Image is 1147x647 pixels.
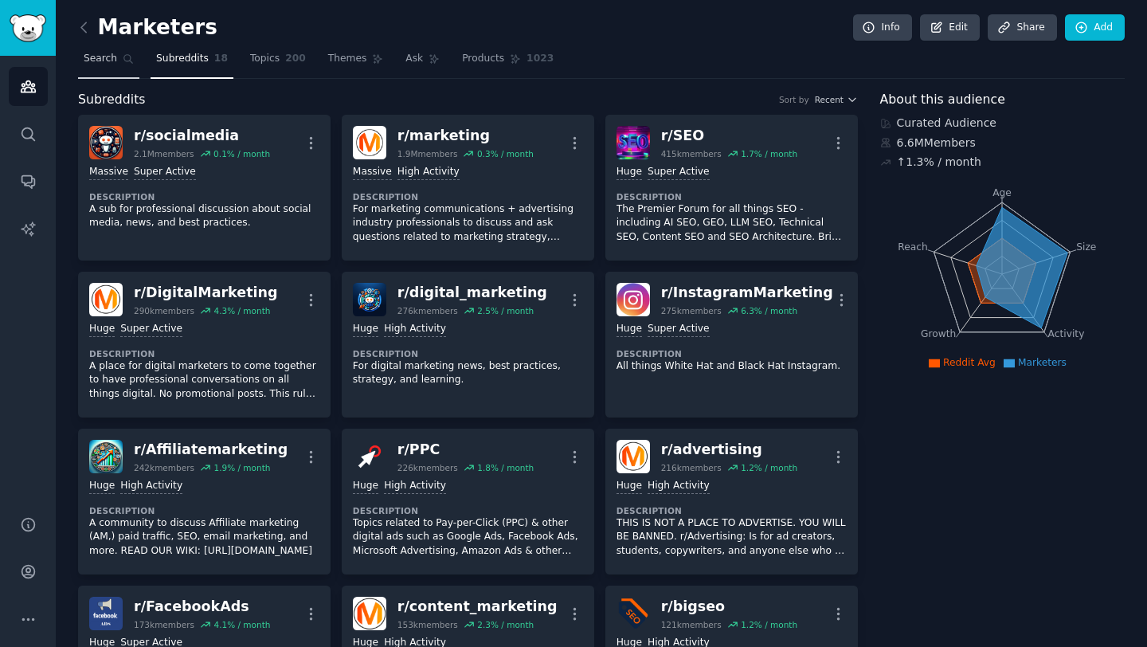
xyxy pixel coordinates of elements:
[661,148,722,159] div: 415k members
[741,305,797,316] div: 6.3 % / month
[134,597,270,617] div: r/ FacebookAds
[134,283,278,303] div: r/ DigitalMarketing
[353,348,583,359] dt: Description
[617,322,642,337] div: Huge
[741,619,797,630] div: 1.2 % / month
[617,505,847,516] dt: Description
[250,52,280,66] span: Topics
[89,440,123,473] img: Affiliatemarketing
[661,440,797,460] div: r/ advertising
[89,202,319,230] p: A sub for professional discussion about social media, news, and best practices.
[213,148,270,159] div: 0.1 % / month
[648,322,710,337] div: Super Active
[661,126,797,146] div: r/ SEO
[397,305,458,316] div: 276k members
[477,305,534,316] div: 2.5 % / month
[920,14,980,41] a: Edit
[78,115,331,261] a: socialmediar/socialmedia2.1Mmembers0.1% / monthMassiveSuper ActiveDescriptionA sub for profession...
[617,202,847,245] p: The Premier Forum for all things SEO - including AI SEO, GEO, LLM SEO, Technical SEO, Content SEO...
[353,440,386,473] img: PPC
[617,126,650,159] img: SEO
[134,619,194,630] div: 173k members
[405,52,423,66] span: Ask
[880,115,1125,131] div: Curated Audience
[384,479,446,494] div: High Activity
[779,94,809,105] div: Sort by
[898,241,928,252] tspan: Reach
[353,479,378,494] div: Huge
[89,479,115,494] div: Huge
[342,272,594,418] a: digital_marketingr/digital_marketing276kmembers2.5% / monthHugeHigh ActivityDescriptionFor digita...
[397,462,458,473] div: 226k members
[400,46,445,79] a: Ask
[89,283,123,316] img: DigitalMarketing
[921,328,956,339] tspan: Growth
[353,165,392,180] div: Massive
[89,505,319,516] dt: Description
[661,597,797,617] div: r/ bigseo
[134,148,194,159] div: 2.1M members
[134,440,288,460] div: r/ Affiliatemarketing
[477,462,534,473] div: 1.8 % / month
[353,505,583,516] dt: Description
[328,52,367,66] span: Themes
[617,516,847,559] p: THIS IS NOT A PLACE TO ADVERTISE. YOU WILL BE BANNED. r/Advertising: Is for ad creators, students...
[661,283,833,303] div: r/ InstagramMarketing
[397,597,558,617] div: r/ content_marketing
[661,305,722,316] div: 275k members
[156,52,209,66] span: Subreddits
[741,148,797,159] div: 1.7 % / month
[342,115,594,261] a: marketingr/marketing1.9Mmembers0.3% / monthMassiveHigh ActivityDescriptionFor marketing communica...
[397,619,458,630] div: 153k members
[89,516,319,559] p: A community to discuss Affiliate marketing (AM,) paid traffic, SEO, email marketing, and more. RE...
[120,479,182,494] div: High Activity
[397,148,458,159] div: 1.9M members
[397,283,547,303] div: r/ digital_marketing
[605,115,858,261] a: SEOr/SEO415kmembers1.7% / monthHugeSuper ActiveDescriptionThe Premier Forum for all things SEO - ...
[880,90,1005,110] span: About this audience
[134,462,194,473] div: 242k members
[741,462,797,473] div: 1.2 % / month
[214,52,228,66] span: 18
[353,283,386,316] img: digital_marketing
[353,191,583,202] dt: Description
[1018,357,1067,368] span: Marketers
[384,322,446,337] div: High Activity
[397,440,534,460] div: r/ PPC
[1076,241,1096,252] tspan: Size
[213,462,270,473] div: 1.9 % / month
[213,305,270,316] div: 4.3 % / month
[353,516,583,559] p: Topics related to Pay-per-Click (PPC) & other digital ads such as Google Ads, Facebook Ads, Micro...
[462,52,504,66] span: Products
[617,359,847,374] p: All things White Hat and Black Hat Instagram.
[353,126,386,159] img: marketing
[815,94,844,105] span: Recent
[10,14,46,42] img: GummySearch logo
[89,165,128,180] div: Massive
[988,14,1056,41] a: Share
[134,126,270,146] div: r/ socialmedia
[853,14,912,41] a: Info
[323,46,390,79] a: Themes
[943,357,996,368] span: Reddit Avg
[213,619,270,630] div: 4.1 % / month
[477,619,534,630] div: 2.3 % / month
[151,46,233,79] a: Subreddits18
[605,429,858,574] a: advertisingr/advertising216kmembers1.2% / monthHugeHigh ActivityDescriptionTHIS IS NOT A PLACE TO...
[527,52,554,66] span: 1023
[353,322,378,337] div: Huge
[617,348,847,359] dt: Description
[78,272,331,418] a: DigitalMarketingr/DigitalMarketing290kmembers4.3% / monthHugeSuper ActiveDescriptionA place for d...
[1047,328,1084,339] tspan: Activity
[120,322,182,337] div: Super Active
[89,191,319,202] dt: Description
[617,479,642,494] div: Huge
[245,46,311,79] a: Topics200
[78,429,331,574] a: Affiliatemarketingr/Affiliatemarketing242kmembers1.9% / monthHugeHigh ActivityDescriptionA commun...
[648,479,710,494] div: High Activity
[78,15,217,41] h2: Marketers
[353,597,386,630] img: content_marketing
[1065,14,1125,41] a: Add
[89,126,123,159] img: socialmedia
[617,191,847,202] dt: Description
